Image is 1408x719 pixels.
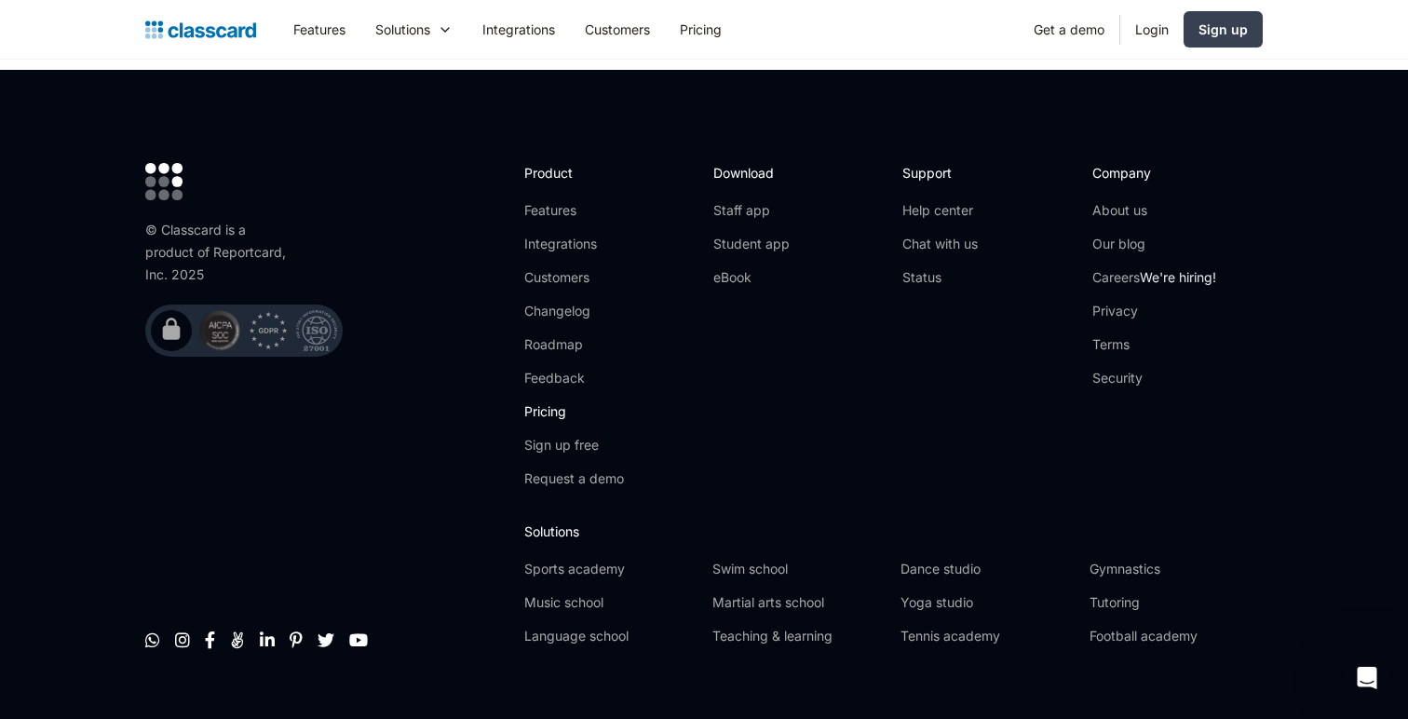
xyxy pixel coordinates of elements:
[524,560,697,578] a: Sports academy
[318,631,334,649] a: 
[524,302,624,320] a: Changelog
[467,8,570,50] a: Integrations
[902,235,978,253] a: Chat with us
[713,235,790,253] a: Student app
[1092,335,1216,354] a: Terms
[524,369,624,387] a: Feedback
[1198,20,1248,39] div: Sign up
[1090,560,1263,578] a: Gymnastics
[360,8,467,50] div: Solutions
[902,201,978,220] a: Help center
[524,593,697,612] a: Music school
[1184,11,1263,47] a: Sign up
[524,627,697,645] a: Language school
[260,631,275,649] a: 
[902,268,978,287] a: Status
[290,631,303,649] a: 
[1092,163,1216,183] h2: Company
[713,201,790,220] a: Staff app
[665,8,737,50] a: Pricing
[1120,8,1184,50] a: Login
[145,17,256,43] a: home
[1092,302,1216,320] a: Privacy
[524,235,624,253] a: Integrations
[900,627,1074,645] a: Tennis academy
[713,268,790,287] a: eBook
[1090,593,1263,612] a: Tutoring
[524,268,624,287] a: Customers
[712,627,886,645] a: Teaching & learning
[900,593,1074,612] a: Yoga studio
[570,8,665,50] a: Customers
[900,560,1074,578] a: Dance studio
[524,201,624,220] a: Features
[349,631,368,649] a: 
[524,163,624,183] h2: Product
[375,20,430,39] div: Solutions
[1092,201,1216,220] a: About us
[145,631,160,649] a: 
[1140,269,1216,285] span: We're hiring!
[712,560,886,578] a: Swim school
[524,522,1263,541] h2: Solutions
[230,631,245,649] a: 
[712,593,886,612] a: Martial arts school
[1092,235,1216,253] a: Our blog
[278,8,360,50] a: Features
[713,163,790,183] h2: Download
[175,631,190,649] a: 
[524,402,624,421] a: Pricing
[1090,627,1263,645] a: Football academy
[902,163,978,183] h2: Support
[524,335,624,354] a: Roadmap
[524,469,624,488] a: Request a demo
[1092,268,1216,287] a: CareersWe're hiring!
[205,631,215,649] a: 
[1019,8,1119,50] a: Get a demo
[1345,656,1389,700] iframe: Intercom live chat
[145,219,294,286] div: © Classcard is a product of Reportcard, Inc. 2025
[524,436,624,454] a: Sign up free
[1092,369,1216,387] a: Security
